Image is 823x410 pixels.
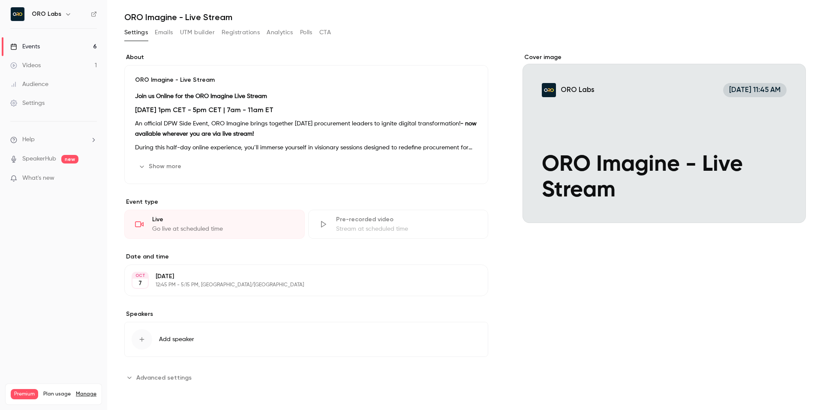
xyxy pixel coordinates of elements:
[22,154,56,163] a: SpeakerHub
[336,225,478,233] div: Stream at scheduled time
[156,282,443,288] p: 12:45 PM - 5:15 PM, [GEOGRAPHIC_DATA]/[GEOGRAPHIC_DATA]
[135,160,186,173] button: Show more
[76,391,96,398] a: Manage
[300,26,312,39] button: Polls
[124,53,488,62] label: About
[136,373,192,382] span: Advanced settings
[135,76,478,84] p: ORO Imagine - Live Stream
[135,106,273,114] strong: [DATE] 1pm CET - 5pm CET | 7am - 11am ET
[135,93,267,99] strong: Join us Online for the ORO Imagine Live Stream
[124,12,806,22] h1: ORO Imagine - Live Stream
[124,210,305,239] div: LiveGo live at scheduled time
[155,26,173,39] button: Emails
[135,119,478,139] p: An official DPW Side Event, ORO Imagine brings together [DATE] procurement leaders to ignite digi...
[180,26,215,39] button: UTM builder
[124,198,488,206] p: Event type
[222,26,260,39] button: Registrations
[10,42,40,51] div: Events
[138,279,142,288] p: 7
[336,215,478,224] div: Pre-recorded video
[523,53,806,223] section: Cover image
[61,155,78,163] span: new
[87,175,97,182] iframe: Noticeable Trigger
[10,99,45,107] div: Settings
[43,391,71,398] span: Plan usage
[11,7,24,21] img: ORO Labs
[10,61,41,70] div: Videos
[152,215,294,224] div: Live
[10,135,97,144] li: help-dropdown-opener
[32,10,61,18] h6: ORO Labs
[124,371,488,384] section: Advanced settings
[308,210,489,239] div: Pre-recorded videoStream at scheduled time
[124,310,488,318] label: Speakers
[132,273,148,279] div: OCT
[156,272,443,281] p: [DATE]
[319,26,331,39] button: CTA
[124,371,197,384] button: Advanced settings
[267,26,293,39] button: Analytics
[159,335,194,344] span: Add speaker
[10,80,48,89] div: Audience
[11,389,38,399] span: Premium
[152,225,294,233] div: Go live at scheduled time
[124,253,488,261] label: Date and time
[523,53,806,62] label: Cover image
[135,143,478,153] p: During this half-day online experience, you’ll immerse yourself in visionary sessions designed to...
[22,135,35,144] span: Help
[22,174,54,183] span: What's new
[124,26,148,39] button: Settings
[124,322,488,357] button: Add speaker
